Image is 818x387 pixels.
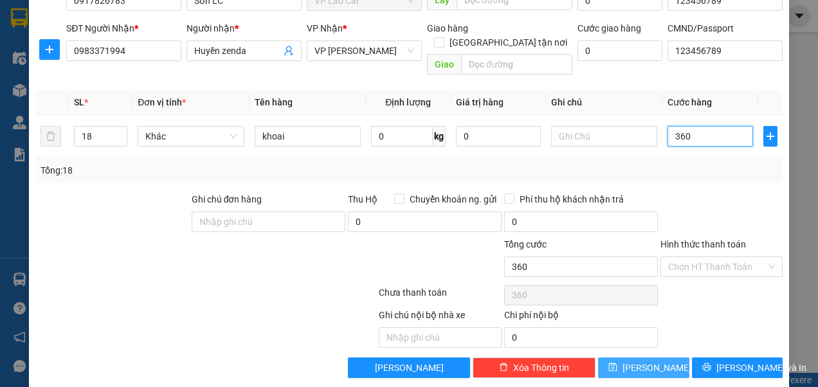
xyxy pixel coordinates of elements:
span: Định lượng [385,97,431,107]
span: user-add [284,46,294,56]
span: Khác [145,127,236,146]
span: [PERSON_NAME] và In [716,361,806,375]
span: save [608,363,617,373]
span: Chuyển khoản ng. gửi [404,192,502,206]
label: Hình thức thanh toán [660,239,746,249]
div: Ghi chú nội bộ nhà xe [379,308,501,327]
span: Đơn vị tính [138,97,186,107]
span: VP Thạch Bàn [314,41,414,60]
span: VP Nhận [307,23,343,33]
th: Ghi chú [546,90,662,115]
button: printer[PERSON_NAME] và In [692,357,783,378]
button: plus [763,126,778,147]
span: plus [40,44,59,55]
span: kg [433,126,446,147]
span: plus [764,131,777,141]
span: Thu Hộ [348,194,377,204]
button: [PERSON_NAME] [348,357,470,378]
span: Xóa Thông tin [513,361,569,375]
span: [PERSON_NAME] [375,361,444,375]
span: SL [74,97,84,107]
button: deleteXóa Thông tin [473,357,595,378]
span: Phí thu hộ khách nhận trả [514,192,629,206]
button: delete [41,126,61,147]
span: Giao hàng [427,23,468,33]
span: Giao [427,54,461,75]
span: Cước hàng [668,97,712,107]
label: Ghi chú đơn hàng [192,194,262,204]
input: Dọc đường [461,54,572,75]
input: 0 [456,126,541,147]
div: Chưa thanh toán [377,285,502,308]
input: Ghi Chú [551,126,657,147]
div: SĐT Người Nhận [66,21,181,35]
input: Nhập ghi chú [379,327,501,348]
span: Tổng cước [504,239,547,249]
span: printer [702,363,711,373]
input: Cước giao hàng [577,40,662,61]
button: save[PERSON_NAME] [598,357,689,378]
span: [GEOGRAPHIC_DATA] tận nơi [444,35,572,50]
label: Cước giao hàng [577,23,641,33]
span: [PERSON_NAME] [623,361,691,375]
span: Giá trị hàng [456,97,504,107]
span: Tên hàng [255,97,293,107]
button: plus [39,39,60,60]
input: Ghi chú đơn hàng [192,212,345,232]
div: Chi phí nội bộ [504,308,658,327]
div: CMND/Passport [668,21,783,35]
input: VD: Bàn, Ghế [255,126,361,147]
div: Người nhận [186,21,302,35]
div: Tổng: 18 [41,163,317,177]
span: delete [499,363,508,373]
